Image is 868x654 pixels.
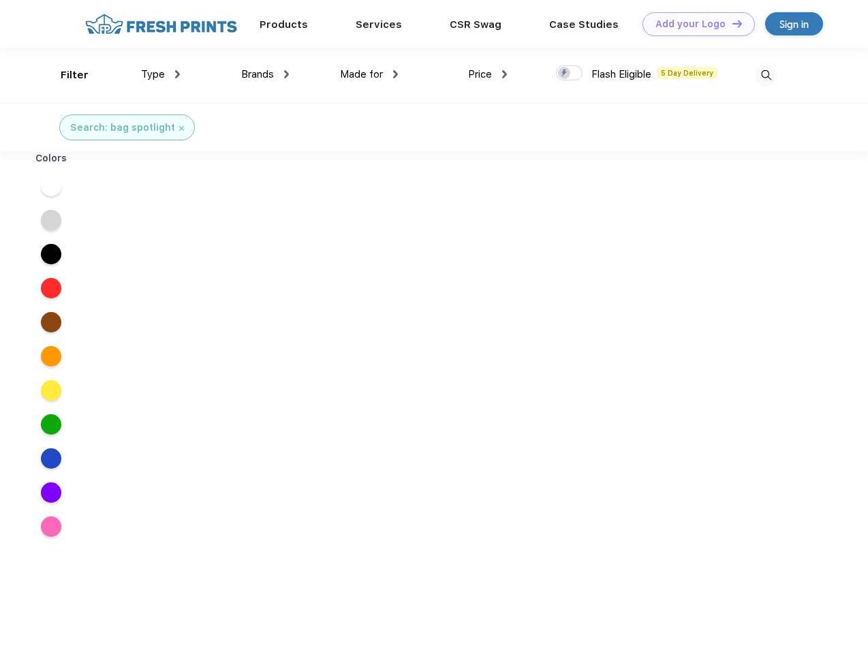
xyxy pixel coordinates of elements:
[755,64,777,87] img: desktop_search.svg
[284,70,289,78] img: dropdown.png
[70,121,175,135] div: Search: bag spotlight
[732,20,742,27] img: DT
[591,68,651,80] span: Flash Eligible
[241,68,274,80] span: Brands
[141,68,165,80] span: Type
[468,68,492,80] span: Price
[657,67,717,79] span: 5 Day Delivery
[655,18,726,30] div: Add your Logo
[502,70,507,78] img: dropdown.png
[393,70,398,78] img: dropdown.png
[25,151,78,166] div: Colors
[260,18,308,31] a: Products
[179,126,184,131] img: filter_cancel.svg
[340,68,383,80] span: Made for
[81,12,241,36] img: fo%20logo%202.webp
[61,67,89,83] div: Filter
[765,12,823,35] a: Sign in
[175,70,180,78] img: dropdown.png
[779,16,809,32] div: Sign in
